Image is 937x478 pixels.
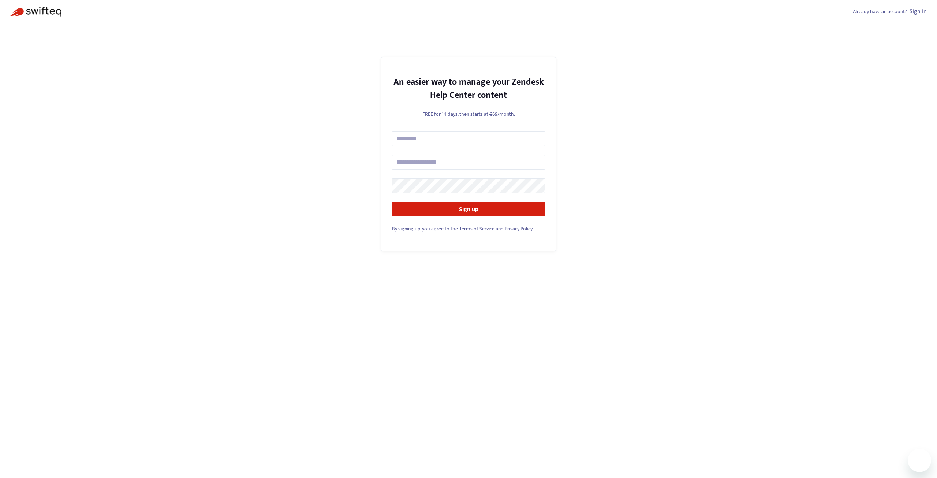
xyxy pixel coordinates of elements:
[393,75,544,103] strong: An easier way to manage your Zendesk Help Center content
[459,204,478,214] strong: Sign up
[459,225,494,233] a: Terms of Service
[392,202,545,216] button: Sign up
[910,7,927,16] a: Sign in
[853,7,907,16] span: Already have an account?
[392,225,458,233] span: By signing up, you agree to the
[392,225,545,233] div: and
[392,110,545,118] p: FREE for 14 days, then starts at €69/month.
[505,225,533,233] a: Privacy Policy
[10,7,61,17] img: Swifteq
[908,449,931,472] iframe: Button to launch messaging window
